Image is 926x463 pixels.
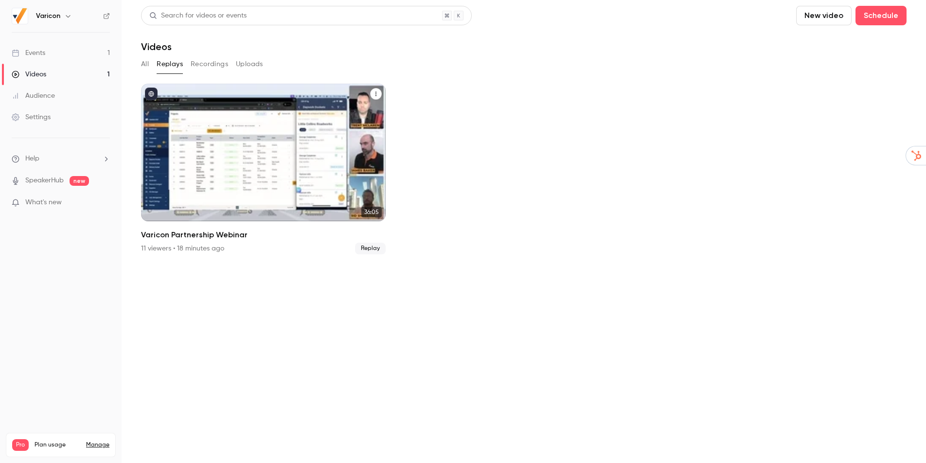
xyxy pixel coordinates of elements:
div: Audience [12,91,55,101]
li: Varicon Partnership Webinar [141,84,386,254]
div: 11 viewers • 18 minutes ago [141,244,224,253]
span: Help [25,154,39,164]
a: Manage [86,441,109,449]
div: Videos [12,70,46,79]
div: Settings [12,112,51,122]
button: Schedule [855,6,907,25]
a: SpeakerHub [25,176,64,186]
button: All [141,56,149,72]
div: Events [12,48,45,58]
ul: Videos [141,84,907,254]
button: Uploads [236,56,263,72]
span: 36:05 [361,207,382,217]
button: New video [796,6,852,25]
li: help-dropdown-opener [12,154,110,164]
span: Pro [12,439,29,451]
section: Videos [141,6,907,457]
button: published [145,88,158,100]
span: new [70,176,89,186]
h1: Videos [141,41,172,53]
span: What's new [25,197,62,208]
img: Varicon [12,8,28,24]
span: Replay [355,243,386,254]
a: 36:05Varicon Partnership Webinar11 viewers • 18 minutes agoReplay [141,84,386,254]
button: Replays [157,56,183,72]
h6: Varicon [36,11,60,21]
button: Recordings [191,56,228,72]
div: Search for videos or events [149,11,247,21]
span: Plan usage [35,441,80,449]
h2: Varicon Partnership Webinar [141,229,386,241]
